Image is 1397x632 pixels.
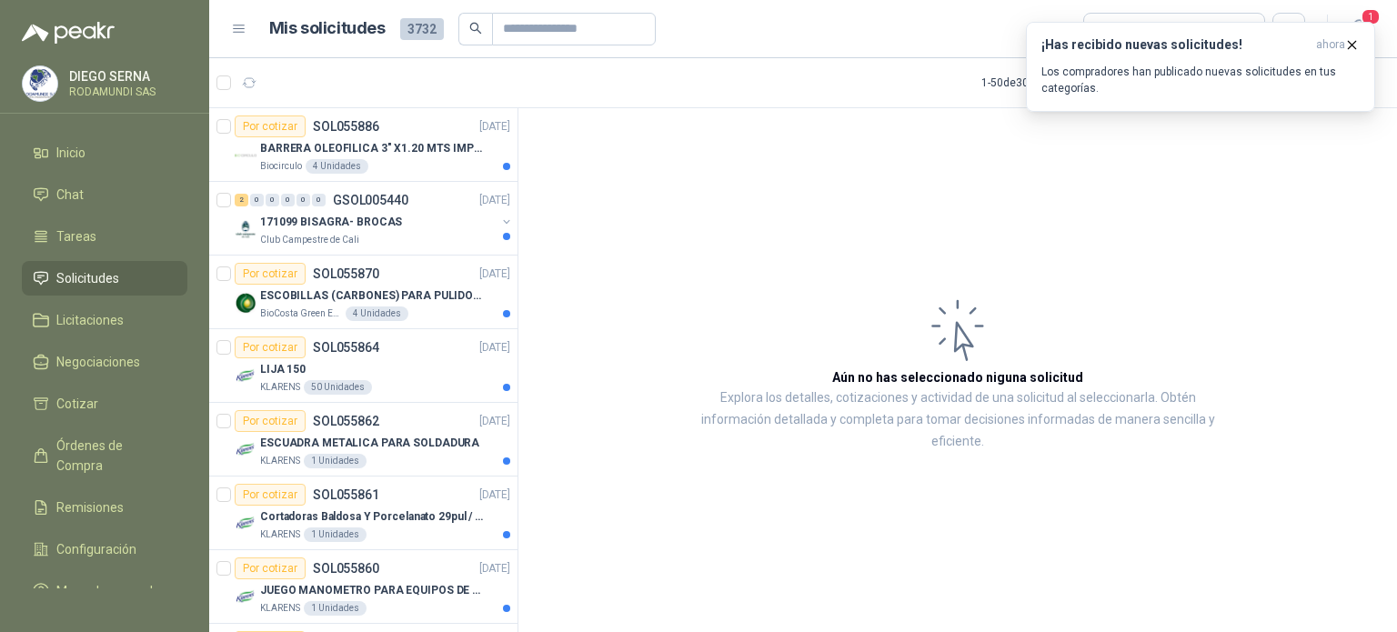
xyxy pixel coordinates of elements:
a: Por cotizarSOL055870[DATE] Company LogoESCOBILLAS (CARBONES) PARA PULIDORA DEWALTBioCosta Green E... [209,256,518,329]
div: 0 [266,194,279,206]
p: SOL055870 [313,267,379,280]
span: Órdenes de Compra [56,436,170,476]
img: Company Logo [235,587,256,608]
p: KLARENS [260,527,300,542]
span: Manuales y ayuda [56,581,160,601]
div: Por cotizar [235,557,306,579]
img: Company Logo [235,513,256,535]
p: SOL055862 [313,415,379,427]
a: Por cotizarSOL055860[DATE] Company LogoJUEGO MANOMETRO PARA EQUIPOS DE ARGON Y OXICORTE VICTORKLA... [209,550,518,624]
p: [DATE] [479,192,510,209]
div: Por cotizar [235,484,306,506]
img: Company Logo [235,145,256,166]
div: 4 Unidades [346,306,408,321]
h3: Aún no has seleccionado niguna solicitud [832,367,1083,387]
a: Remisiones [22,490,187,525]
a: Manuales y ayuda [22,574,187,608]
a: Negociaciones [22,345,187,379]
p: KLARENS [260,454,300,468]
button: ¡Has recibido nuevas solicitudes!ahora Los compradores han publicado nuevas solicitudes en tus ca... [1026,22,1375,112]
button: 1 [1342,13,1375,45]
p: BioCosta Green Energy S.A.S [260,306,342,321]
p: Cortadoras Baldosa Y Porcelanato 29pul / 74cm - Truper 15827 [260,508,487,526]
h1: Mis solicitudes [269,15,386,42]
a: Por cotizarSOL055886[DATE] Company LogoBARRERA OLEOFILICA 3" X1.20 MTS IMPORTADOBiocirculo4 Unidades [209,108,518,182]
div: 0 [296,194,310,206]
p: SOL055861 [313,488,379,501]
p: Los compradores han publicado nuevas solicitudes en tus categorías. [1041,64,1360,96]
p: GSOL005440 [333,194,408,206]
span: Inicio [56,143,85,163]
p: KLARENS [260,380,300,395]
p: [DATE] [479,266,510,283]
img: Company Logo [23,66,57,101]
p: JUEGO MANOMETRO PARA EQUIPOS DE ARGON Y OXICORTE VICTOR [260,582,487,599]
img: Logo peakr [22,22,115,44]
img: Company Logo [235,439,256,461]
img: Company Logo [235,366,256,387]
div: Por cotizar [235,263,306,285]
a: Chat [22,177,187,212]
span: Cotizar [56,394,98,414]
span: Configuración [56,539,136,559]
a: Licitaciones [22,303,187,337]
a: Por cotizarSOL055864[DATE] Company LogoLIJA 150KLARENS50 Unidades [209,329,518,403]
div: 0 [250,194,264,206]
p: SOL055860 [313,562,379,575]
p: ESCOBILLAS (CARBONES) PARA PULIDORA DEWALT [260,287,487,305]
div: 50 Unidades [304,380,372,395]
img: Company Logo [235,292,256,314]
a: 2 0 0 0 0 0 GSOL005440[DATE] Company Logo171099 BISAGRA- BROCASClub Campestre de Cali [235,189,514,247]
div: Por cotizar [235,336,306,358]
p: [DATE] [479,413,510,430]
p: BARRERA OLEOFILICA 3" X1.20 MTS IMPORTADO [260,140,487,157]
p: [DATE] [479,118,510,135]
div: Por cotizar [235,115,306,137]
p: SOL055886 [313,120,379,133]
span: 1 [1361,8,1381,25]
div: 0 [281,194,295,206]
span: Tareas [56,226,96,246]
span: 3732 [400,18,444,40]
span: Solicitudes [56,268,119,288]
div: 1 Unidades [304,454,367,468]
a: Por cotizarSOL055862[DATE] Company LogoESCUADRA METALICA PARA SOLDADURAKLARENS1 Unidades [209,403,518,477]
a: Cotizar [22,386,187,421]
p: LIJA 150 [260,361,306,378]
div: 1 Unidades [304,601,367,616]
a: Tareas [22,219,187,254]
img: Company Logo [235,218,256,240]
p: 171099 BISAGRA- BROCAS [260,214,402,231]
span: search [469,22,482,35]
h3: ¡Has recibido nuevas solicitudes! [1041,37,1309,53]
p: SOL055864 [313,341,379,354]
p: Biocirculo [260,159,302,174]
div: 1 - 50 de 3047 [981,68,1100,97]
p: Explora los detalles, cotizaciones y actividad de una solicitud al seleccionarla. Obtén informaci... [700,387,1215,453]
span: Licitaciones [56,310,124,330]
p: [DATE] [479,339,510,356]
div: Por cotizar [235,410,306,432]
a: Órdenes de Compra [22,428,187,483]
div: 4 Unidades [306,159,368,174]
div: 0 [312,194,326,206]
a: Configuración [22,532,187,567]
span: Chat [56,185,84,205]
span: Remisiones [56,497,124,517]
div: Todas [1095,19,1133,39]
div: 2 [235,194,248,206]
p: DIEGO SERNA [69,70,183,83]
p: Club Campestre de Cali [260,233,359,247]
span: ahora [1316,37,1345,53]
p: ESCUADRA METALICA PARA SOLDADURA [260,435,479,452]
p: [DATE] [479,560,510,577]
a: Por cotizarSOL055861[DATE] Company LogoCortadoras Baldosa Y Porcelanato 29pul / 74cm - Truper 158... [209,477,518,550]
p: KLARENS [260,601,300,616]
p: [DATE] [479,487,510,504]
div: 1 Unidades [304,527,367,542]
p: RODAMUNDI SAS [69,86,183,97]
span: Negociaciones [56,352,140,372]
a: Solicitudes [22,261,187,296]
a: Inicio [22,135,187,170]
